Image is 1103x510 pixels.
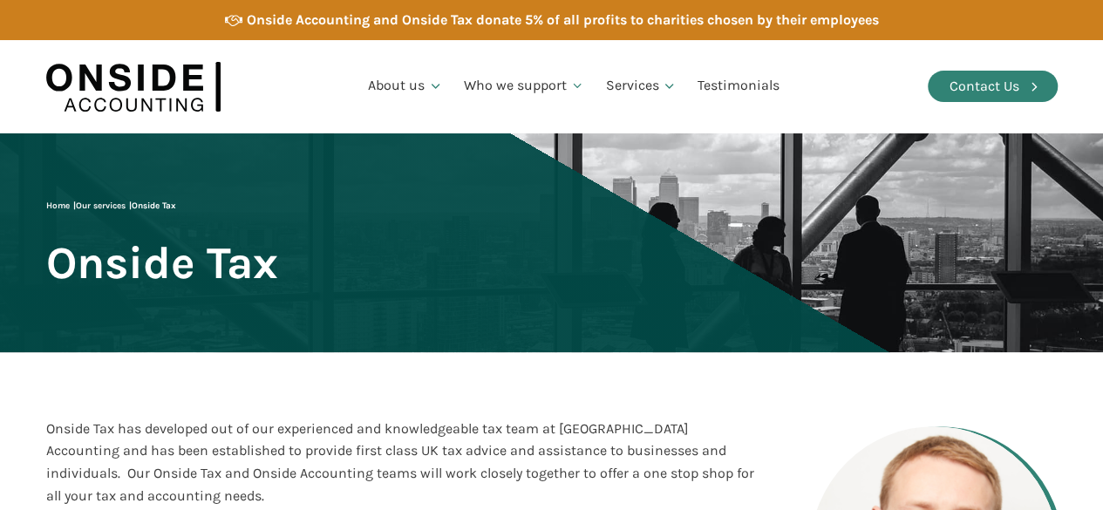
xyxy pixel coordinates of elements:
a: Our services [76,201,126,211]
a: Who we support [453,57,596,116]
span: | | [46,201,176,211]
span: Onside Tax has developed out of our experienced and knowledgeable tax team at [GEOGRAPHIC_DATA] A... [46,420,754,504]
a: Services [595,57,687,116]
div: Contact Us [950,75,1019,98]
span: Onside Tax [132,201,176,211]
div: Onside Accounting and Onside Tax donate 5% of all profits to charities chosen by their employees [247,9,879,31]
a: About us [357,57,453,116]
img: Onside Accounting [46,53,221,120]
a: Testimonials [687,57,790,116]
a: Contact Us [928,71,1058,102]
a: Home [46,201,70,211]
span: Onside Tax [46,239,278,287]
